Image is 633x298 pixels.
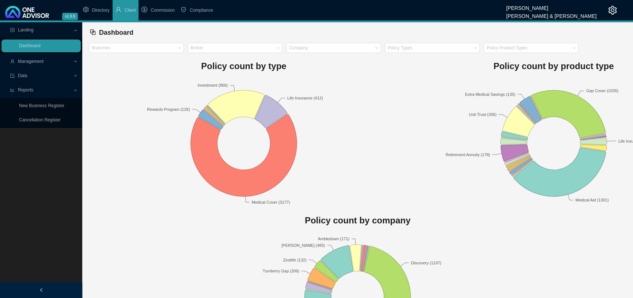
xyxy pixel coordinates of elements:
[39,288,43,292] span: left
[83,7,89,12] span: setting
[10,73,15,78] span: import
[506,10,596,18] div: [PERSON_NAME] & [PERSON_NAME]
[5,6,49,18] img: 2df55531c6924b55f21c4cf5d4484680-logo-light.svg
[90,29,96,35] span: block
[89,59,399,73] h1: Policy count by type
[18,27,34,33] span: Landing
[99,29,133,36] span: Dashboard
[19,117,61,122] a: Cancellation Register
[411,261,441,265] text: Discovery (1107)
[281,243,325,248] text: [PERSON_NAME] (485)
[181,7,186,12] span: safety
[608,6,617,15] span: setting
[18,73,27,78] span: Data
[18,87,33,93] span: Reports
[147,107,190,112] text: Rewards Program (126)
[115,7,121,12] span: user
[10,88,15,92] span: line-chart
[89,213,626,228] h1: Policy count by company
[465,92,515,97] text: Extra Medical Savings (135)
[198,83,228,88] text: Investment (866)
[92,8,110,13] span: Directory
[18,59,43,64] span: Management
[318,237,349,241] text: Ambledown (171)
[125,8,136,13] span: Client
[506,2,596,10] div: [PERSON_NAME]
[19,103,64,108] a: New Business Register
[263,269,299,274] text: Turnberry Gap (206)
[287,96,323,100] text: Life Insurance (412)
[141,7,147,12] span: dollar
[62,13,78,20] span: v1.9.9
[10,28,15,32] span: profile
[446,152,490,157] text: Retirement Annuity (178)
[586,89,618,93] text: Gap Cover (1035)
[190,8,213,13] span: Compliance
[10,59,15,64] span: user
[151,8,175,13] span: Commission
[283,258,307,262] text: Zestlife (132)
[251,200,290,204] text: Medical Cover (3177)
[19,43,41,48] a: Dashboard
[469,112,496,117] text: Unit Trust (306)
[575,198,609,202] text: Medical Aid (1301)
